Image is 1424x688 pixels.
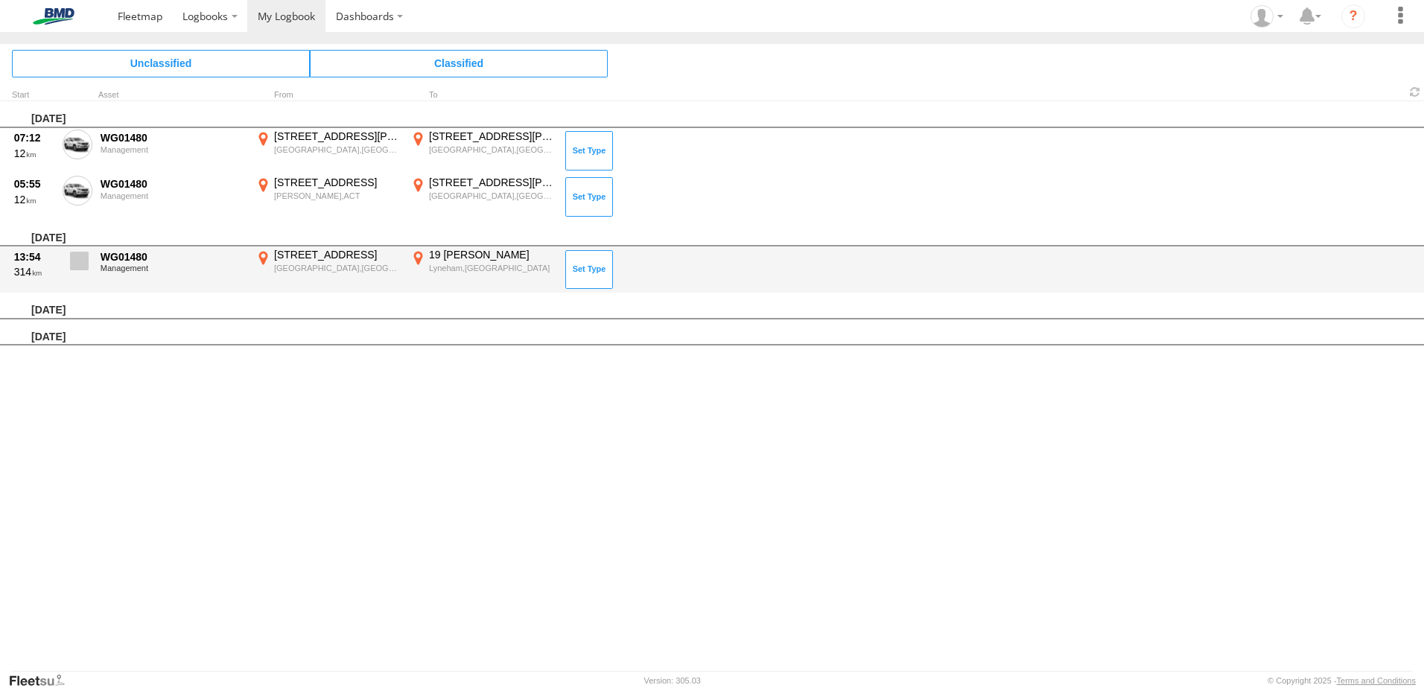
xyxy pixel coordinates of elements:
i: ? [1341,4,1365,28]
div: [STREET_ADDRESS][PERSON_NAME] [274,130,400,143]
div: [STREET_ADDRESS] [274,176,400,189]
div: [GEOGRAPHIC_DATA],[GEOGRAPHIC_DATA] [274,263,400,273]
span: Click to view Unclassified Trips [12,50,310,77]
div: 12 [14,193,54,206]
div: [PERSON_NAME],ACT [274,191,400,201]
div: From [253,92,402,99]
div: Management [101,145,245,154]
div: 05:55 [14,177,54,191]
a: Visit our Website [8,673,77,688]
div: WG01480 [101,250,245,264]
div: Version: 305.03 [644,676,701,685]
button: Click to Set [565,250,613,289]
div: 12 [14,147,54,160]
div: [GEOGRAPHIC_DATA],[GEOGRAPHIC_DATA] [429,144,555,155]
label: Click to View Event Location [408,130,557,173]
a: Terms and Conditions [1337,676,1416,685]
div: Matthew Gaiter [1245,5,1288,28]
div: [GEOGRAPHIC_DATA],[GEOGRAPHIC_DATA] [429,191,555,201]
div: To [408,92,557,99]
button: Click to Set [565,177,613,216]
div: 07:12 [14,131,54,144]
span: Refresh [1406,85,1424,99]
div: Click to Sort [12,92,57,99]
div: © Copyright 2025 - [1268,676,1416,685]
div: Asset [98,92,247,99]
div: WG01480 [101,177,245,191]
label: Click to View Event Location [253,176,402,219]
div: WG01480 [101,131,245,144]
button: Click to Set [565,131,613,170]
div: 13:54 [14,250,54,264]
div: Management [101,264,245,273]
label: Click to View Event Location [408,248,557,291]
div: Management [101,191,245,200]
div: [STREET_ADDRESS][PERSON_NAME] [429,176,555,189]
div: 19 [PERSON_NAME] [429,248,555,261]
div: Lyneham,[GEOGRAPHIC_DATA] [429,263,555,273]
span: Click to view Classified Trips [310,50,608,77]
div: [STREET_ADDRESS] [274,248,400,261]
div: 314 [14,265,54,278]
label: Click to View Event Location [408,176,557,219]
div: [GEOGRAPHIC_DATA],[GEOGRAPHIC_DATA] [274,144,400,155]
label: Click to View Event Location [253,130,402,173]
div: [STREET_ADDRESS][PERSON_NAME] [429,130,555,143]
label: Click to View Event Location [253,248,402,291]
img: bmd-logo.svg [15,8,92,25]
